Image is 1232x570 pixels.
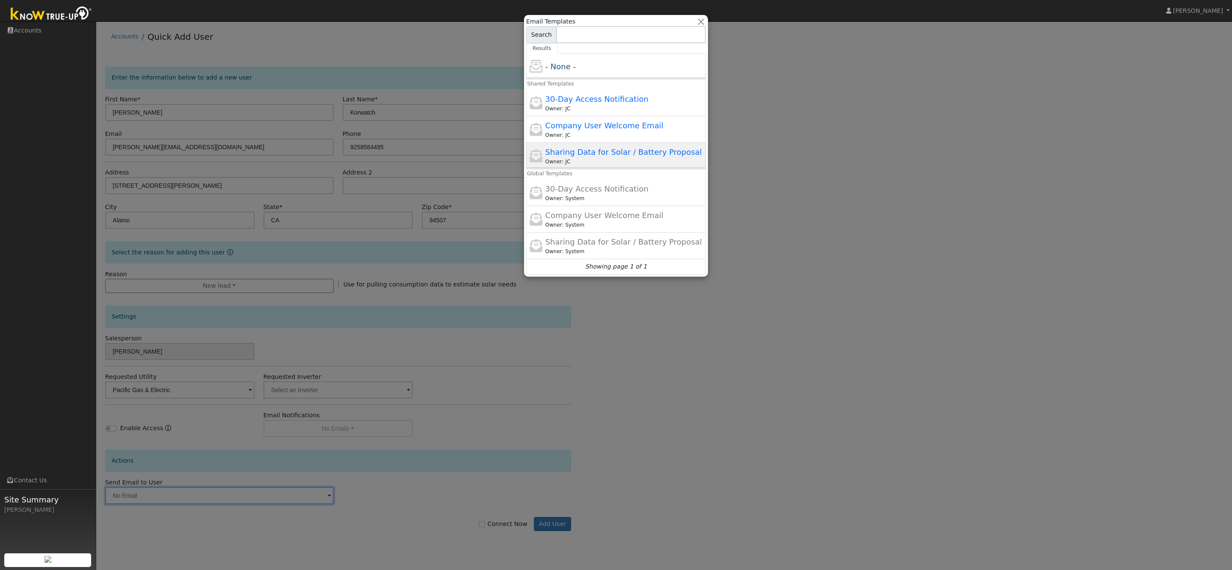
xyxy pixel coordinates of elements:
[585,262,647,271] i: Showing page 1 of 1
[4,505,92,514] div: [PERSON_NAME]
[1173,7,1223,14] span: [PERSON_NAME]
[44,556,51,563] img: retrieve
[545,184,649,193] span: 30-Day Access Notification
[545,221,704,229] div: Leroy Coffman
[521,78,533,90] h6: Shared Templates
[526,17,575,26] span: Email Templates
[545,248,704,255] div: Leroy Coffman
[545,158,704,165] div: Jeremy Carlock
[545,62,576,71] span: - None -
[526,43,558,53] a: Results
[545,131,704,139] div: Jeremy Carlock
[6,5,96,24] img: Know True-Up
[545,148,702,157] span: Sharing Data for Solar / Battery Proposal
[545,211,663,220] span: Company User Welcome Email
[521,168,533,180] h6: Global Templates
[545,95,649,103] span: 30-Day Access Notification
[545,105,704,112] div: Jeremy Carlock
[4,494,92,505] span: Site Summary
[545,121,663,130] span: Company User Welcome Email
[545,237,702,246] span: Sharing Data for Solar / Battery Proposal
[545,195,704,202] div: Leroy Coffman
[526,26,557,43] span: Search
